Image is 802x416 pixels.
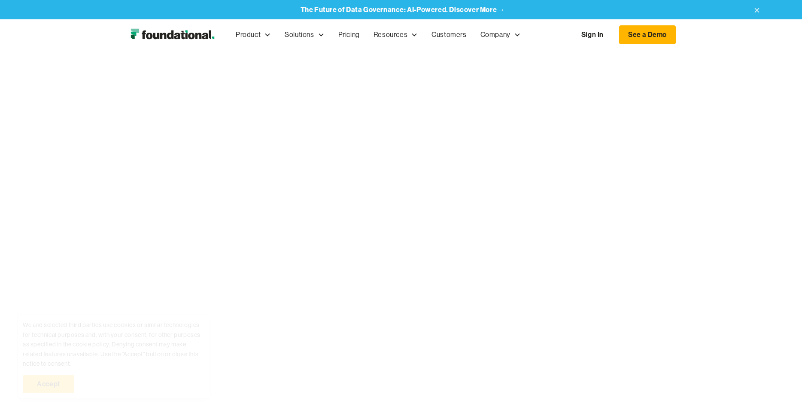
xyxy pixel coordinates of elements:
[23,320,205,368] div: We and selected third parties use cookies or similar technologies for technical purposes and, wit...
[285,29,314,40] div: Solutions
[573,26,612,44] a: Sign In
[619,25,676,44] a: See a Demo
[474,21,528,49] div: Company
[301,5,505,14] strong: The Future of Data Governance: AI-Powered. Discover More →
[374,29,407,40] div: Resources
[126,26,219,43] img: Foundational Logo
[126,26,219,43] a: home
[759,375,802,416] iframe: Chat Widget
[236,29,261,40] div: Product
[425,21,473,49] a: Customers
[229,21,278,49] div: Product
[367,21,425,49] div: Resources
[301,6,505,14] a: The Future of Data Governance: AI-Powered. Discover More →
[480,29,510,40] div: Company
[278,21,331,49] div: Solutions
[23,375,74,393] a: Accept
[331,21,367,49] a: Pricing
